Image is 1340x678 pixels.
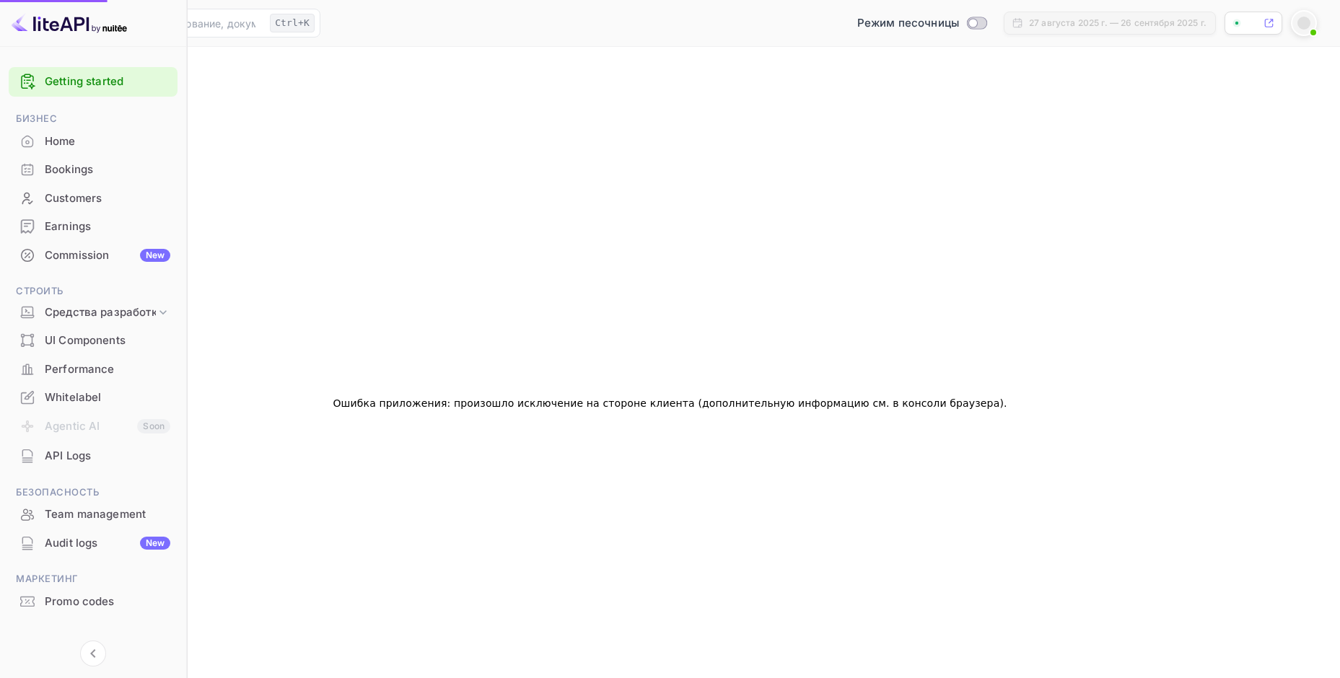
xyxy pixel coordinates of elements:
div: Bookings [45,162,170,178]
div: Audit logs [45,535,170,552]
div: Team management [45,506,170,523]
div: Audit logsNew [9,529,178,558]
div: CommissionNew [9,242,178,270]
a: CommissionNew [9,242,178,268]
ya-tr-span: Безопасность [16,486,99,498]
a: Whitelabel [9,384,178,410]
div: UI Components [45,333,170,349]
div: API Logs [45,448,170,465]
div: Getting started [9,67,178,97]
ya-tr-span: . [1004,397,1007,409]
div: Whitelabel [9,384,178,412]
a: Customers [9,185,178,211]
ya-tr-span: Ctrl+K [275,17,310,28]
ya-tr-span: Средства разработки [45,304,164,321]
div: Whitelabel [45,389,170,406]
div: Customers [45,190,170,207]
a: Team management [9,501,178,527]
div: New [140,537,170,550]
div: Bookings [9,156,178,184]
a: Audit logsNew [9,529,178,556]
div: Performance [45,361,170,378]
ya-tr-span: Строить [16,285,64,296]
a: Home [9,128,178,154]
div: Performance [9,356,178,384]
a: Getting started [45,74,170,90]
ya-tr-span: Режим песочницы [857,16,959,30]
a: Earnings [9,213,178,239]
div: Team management [9,501,178,529]
div: Commission [45,247,170,264]
div: Средства разработки [9,300,178,325]
img: Логотип LiteAPI [12,12,127,35]
div: API Logs [9,442,178,470]
div: Promo codes [9,588,178,616]
ya-tr-span: Бизнес [16,113,57,124]
ya-tr-span: Маркетинг [16,573,79,584]
div: Earnings [9,213,178,241]
div: Earnings [45,219,170,235]
a: Bookings [9,156,178,182]
div: Customers [9,185,178,213]
ya-tr-span: 27 августа 2025 г. — 26 сентября 2025 г. [1029,17,1207,28]
button: Свернуть навигацию [80,640,106,666]
div: Home [9,128,178,156]
a: API Logs [9,442,178,469]
div: Переключиться в производственный режим [851,15,992,32]
div: New [140,249,170,262]
div: UI Components [9,327,178,355]
div: Home [45,133,170,150]
div: Promo codes [45,594,170,610]
a: Promo codes [9,588,178,615]
a: Performance [9,356,178,382]
a: UI Components [9,327,178,353]
ya-tr-span: Ошибка приложения: произошло исключение на стороне клиента (дополнительную информацию см. в консо... [333,397,1004,409]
